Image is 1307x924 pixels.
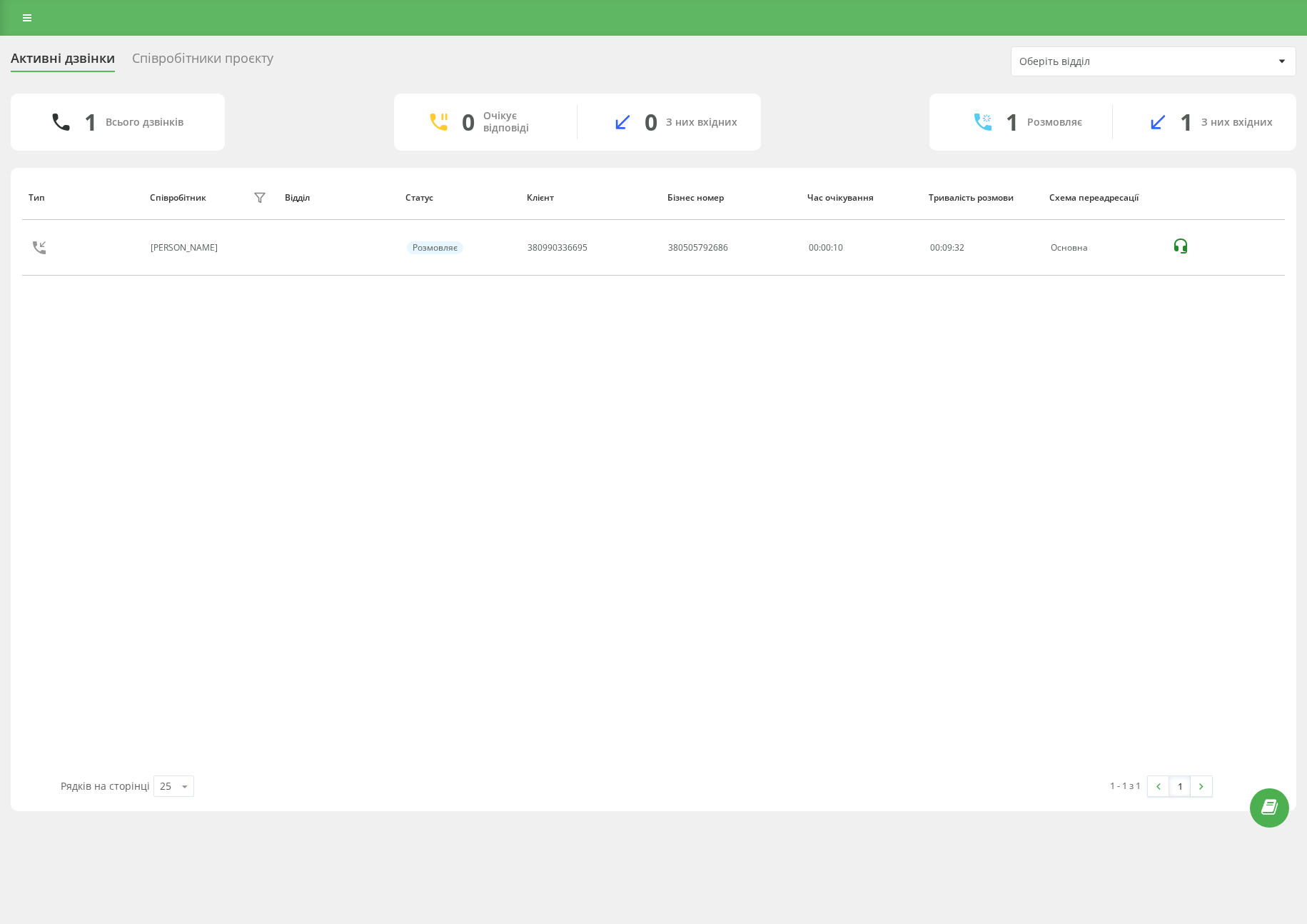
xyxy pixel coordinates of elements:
div: [PERSON_NAME] [151,243,221,253]
div: Основна [1051,243,1156,253]
div: 1 - 1 з 1 [1110,778,1141,793]
div: 0 [462,109,475,136]
div: Відділ [285,193,393,203]
a: 1 [1169,776,1191,796]
div: Очікує відповіді [483,110,555,134]
span: 09 [942,241,952,253]
div: 1 [1180,109,1193,136]
div: З них вхідних [666,116,737,129]
div: Оберіть відділ [1019,56,1190,68]
div: 25 [160,779,171,793]
div: 380990336695 [528,243,587,253]
div: Всього дзвінків [106,116,183,129]
span: 00 [930,241,940,253]
span: Рядків на сторінці [61,779,150,793]
div: Активні дзвінки [11,51,115,73]
div: Статус [405,193,513,203]
div: Клієнт [527,193,654,203]
div: Співробітники проєкту [132,51,273,73]
div: Схема переадресації [1049,193,1157,203]
div: Розмовляє [1027,116,1082,129]
div: Час очікування [807,193,915,203]
div: З них вхідних [1201,116,1273,129]
div: 00:00:10 [809,243,914,253]
div: Бізнес номер [667,193,794,203]
div: Тривалість розмови [929,193,1036,203]
div: Тип [29,193,136,203]
div: 380505792686 [668,243,728,253]
div: 1 [1006,109,1019,136]
div: : : [930,243,964,253]
div: Співробітник [150,193,206,203]
div: Розмовляє [407,241,463,254]
div: 1 [84,109,97,136]
div: 0 [645,109,657,136]
span: 32 [954,241,964,253]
